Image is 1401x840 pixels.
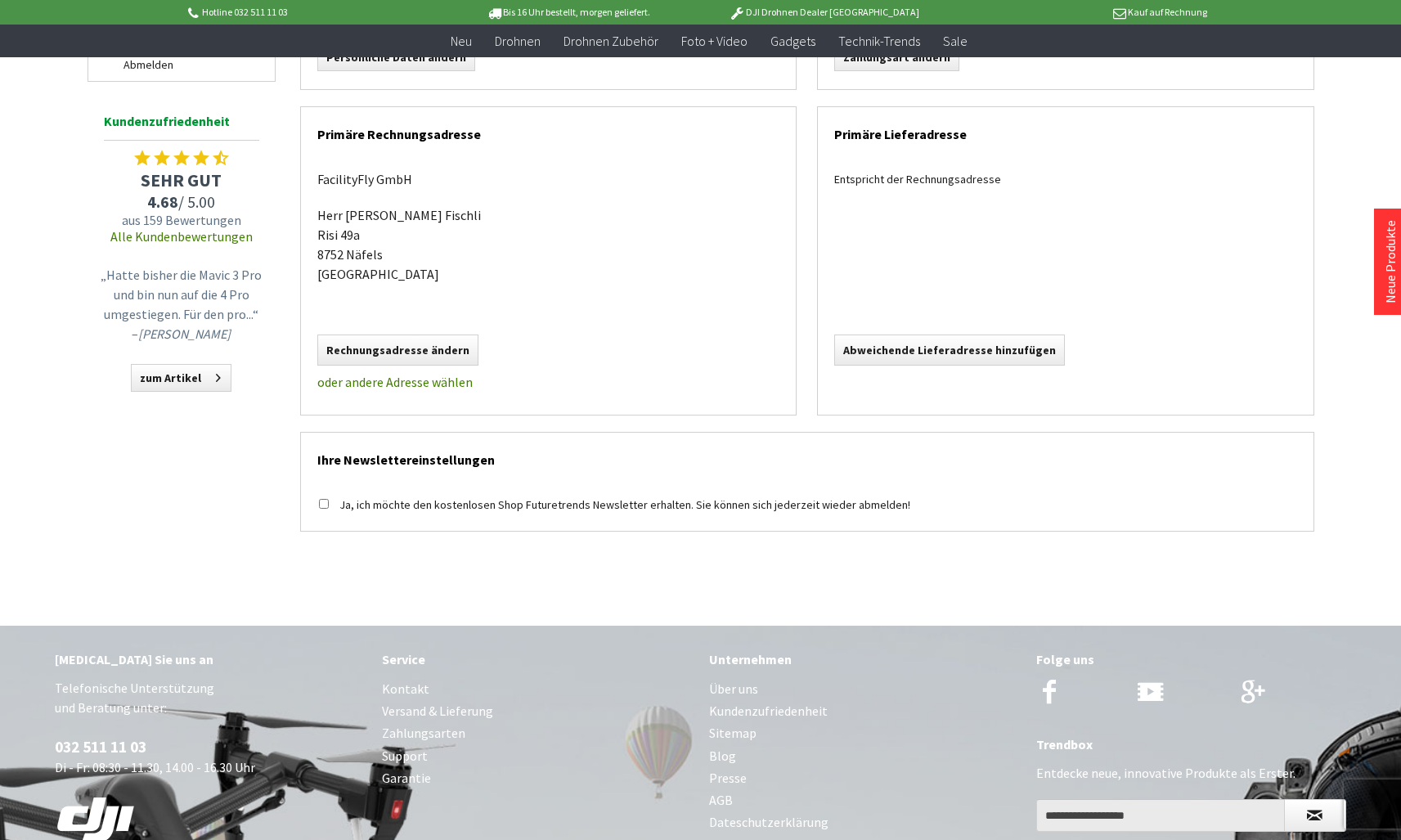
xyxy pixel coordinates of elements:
[346,246,383,263] span: Näfels
[709,649,1020,670] div: Unternehmen
[382,767,693,789] a: Garantie
[834,107,1297,153] h2: Primäre Lieferadresse
[681,33,748,49] span: Foto + Video
[770,33,815,49] span: Gadgets
[834,43,959,71] a: Zahlungsart ändern
[317,207,343,223] span: Herr
[317,171,412,187] span: FacilityFly GmbH
[564,33,658,49] span: Drohnen Zubehör
[1036,734,1347,755] div: Trendbox
[382,745,693,767] a: Support
[709,789,1020,811] a: AGB
[339,497,910,512] label: Ja, ich möchte den kostenlosen Shop Futuretrends Newsletter erhalten. Sie können sich jederzeit w...
[100,265,263,344] p: „Hatte bisher die Mavic 3 Pro und bin nun auf die 4 Pro umgestiegen. Für den pro...“ –
[827,25,932,58] a: Technik-Trends
[932,25,979,58] a: Sale
[451,33,472,49] span: Neu
[317,43,475,71] a: Persönliche Daten ändern
[123,56,258,73] span: Abmelden
[96,191,267,212] span: / 5.00
[317,227,360,243] span: Risi 49a
[834,335,1065,366] a: Abweichende Lieferadresse hinzufügen
[317,335,478,366] a: Rechnungsadresse ändern
[838,33,920,49] span: Technik-Trends
[55,649,366,670] div: [MEDICAL_DATA] Sie uns an
[1382,220,1399,303] a: Neue Produkte
[317,433,1297,478] h2: Ihre Newslettereinstellungen
[670,25,759,58] a: Foto + Video
[317,246,344,263] span: 8752
[1036,763,1347,783] p: Entdecke neue, innovative Produkte als Erster.
[834,169,1297,189] div: Entspricht der Rechnungsadresse
[709,745,1020,767] a: Blog
[317,374,473,390] a: oder andere Adresse wählen
[1036,799,1285,832] input: Ihre E-Mail Adresse
[382,722,693,744] a: Zahlungsarten
[1036,649,1347,670] div: Folge uns
[439,25,483,58] a: Neu
[110,228,253,245] a: Alle Kundenbewertungen
[759,25,827,58] a: Gadgets
[441,2,696,22] p: Bis 16 Uhr bestellt, morgen geliefert.
[552,25,670,58] a: Drohnen Zubehör
[1284,799,1346,832] button: Newsletter abonnieren
[445,207,481,223] span: Fischli
[709,722,1020,744] a: Sitemap
[147,191,178,212] span: 4.68
[943,33,968,49] span: Sale
[317,107,780,153] h2: Primäre Rechnungsadresse
[317,266,439,282] span: [GEOGRAPHIC_DATA]
[709,678,1020,700] a: Über uns
[709,767,1020,789] a: Presse
[138,326,231,342] em: [PERSON_NAME]
[55,737,146,757] a: 032 511 11 03
[952,2,1207,22] p: Kauf auf Rechnung
[382,700,693,722] a: Versand & Lieferung
[131,364,231,392] a: zum Artikel
[495,33,541,49] span: Drohnen
[104,110,259,141] span: Kundenzufriedenheit
[186,2,441,22] p: Hotline 032 511 11 03
[96,212,267,228] span: aus 159 Bewertungen
[709,811,1020,833] a: Dateschutzerklärung
[345,207,442,223] span: [PERSON_NAME]
[709,700,1020,722] a: Kundenzufriedenheit
[696,2,951,22] p: DJI Drohnen Dealer [GEOGRAPHIC_DATA]
[483,25,552,58] a: Drohnen
[382,678,693,700] a: Kontakt
[382,649,693,670] div: Service
[96,168,267,191] span: SEHR GUT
